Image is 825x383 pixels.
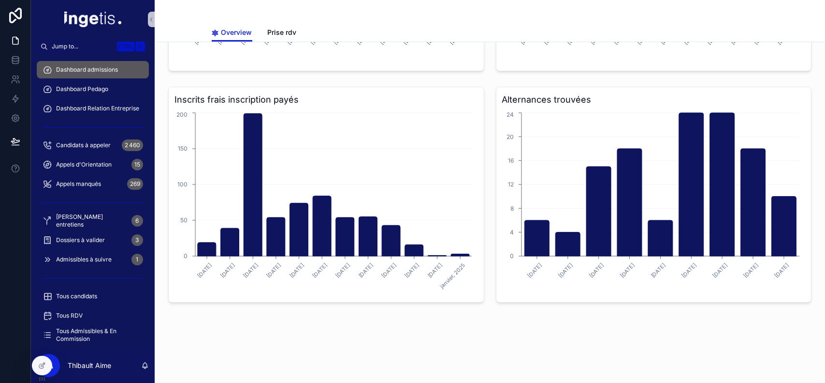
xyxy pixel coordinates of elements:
[508,181,514,188] tspan: 12
[37,326,149,344] a: Tous Admissibles & En Commission
[618,261,636,279] text: [DATE]
[56,66,118,74] span: Dashboard admissions
[37,80,149,98] a: Dashboard Pedago
[56,236,105,244] span: Dossiers à valider
[64,12,121,27] img: App logo
[37,100,149,117] a: Dashboard Relation Entreprise
[56,105,139,112] span: Dashboard Relation Entreprise
[334,261,351,279] text: [DATE]
[711,261,728,279] text: [DATE]
[196,261,213,279] text: [DATE]
[502,110,806,296] div: chart
[510,252,514,260] tspan: 0
[177,181,188,188] tspan: 100
[37,137,149,154] a: Candidats à appeler2 460
[52,43,113,50] span: Jump to...
[180,216,188,224] tspan: 50
[56,141,111,149] span: Candidats à appeler
[510,229,514,236] tspan: 4
[426,261,444,279] text: [DATE]
[56,292,97,300] span: Tous candidats
[131,234,143,246] div: 3
[357,261,375,279] text: [DATE]
[526,261,543,279] text: [DATE]
[37,175,149,193] a: Appels manqués269
[773,261,790,279] text: [DATE]
[37,288,149,305] a: Tous candidats
[68,361,111,370] p: Thibault Aime
[37,61,149,78] a: Dashboard admissions
[37,251,149,268] a: Admissibles à suivre1
[56,312,83,320] span: Tous RDV
[56,327,139,343] span: Tous Admissibles & En Commission
[127,178,143,190] div: 269
[510,205,514,212] tspan: 8
[288,261,305,279] text: [DATE]
[174,110,478,296] div: chart
[242,261,260,279] text: [DATE]
[502,93,806,107] h3: Alternances trouvées
[56,213,128,229] span: [PERSON_NAME] entretiens
[56,85,108,93] span: Dashboard Pedago
[380,261,398,279] text: [DATE]
[557,261,574,279] text: [DATE]
[680,261,697,279] text: [DATE]
[268,24,297,43] a: Prise rdv
[122,139,143,151] div: 2 460
[265,261,282,279] text: [DATE]
[311,261,329,279] text: [DATE]
[37,212,149,230] a: [PERSON_NAME] entretiens6
[507,133,514,140] tspan: 20
[31,54,155,348] div: scrollable content
[268,28,297,37] span: Prise rdv
[221,28,252,37] span: Overview
[219,261,236,279] text: [DATE]
[136,43,144,50] span: K
[56,161,112,169] span: Appels d'Orientation
[174,93,478,107] h3: Inscrits frais inscription payés
[649,261,666,279] text: [DATE]
[37,156,149,173] a: Appels d'Orientation15
[176,111,188,118] tspan: 200
[37,307,149,324] a: Tous RDV
[438,261,467,290] text: janvier, 2025
[742,261,759,279] text: [DATE]
[56,256,112,263] span: Admissibles à suivre
[131,254,143,265] div: 1
[508,157,514,164] tspan: 16
[131,159,143,170] div: 15
[131,215,143,227] div: 6
[212,24,252,42] a: Overview
[507,111,514,118] tspan: 24
[117,42,134,51] span: Ctrl
[37,231,149,249] a: Dossiers à valider3
[178,145,188,152] tspan: 150
[37,39,149,54] button: Jump to...CtrlK
[184,252,188,260] tspan: 0
[588,261,605,279] text: [DATE]
[403,261,420,279] text: [DATE]
[56,180,101,188] span: Appels manqués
